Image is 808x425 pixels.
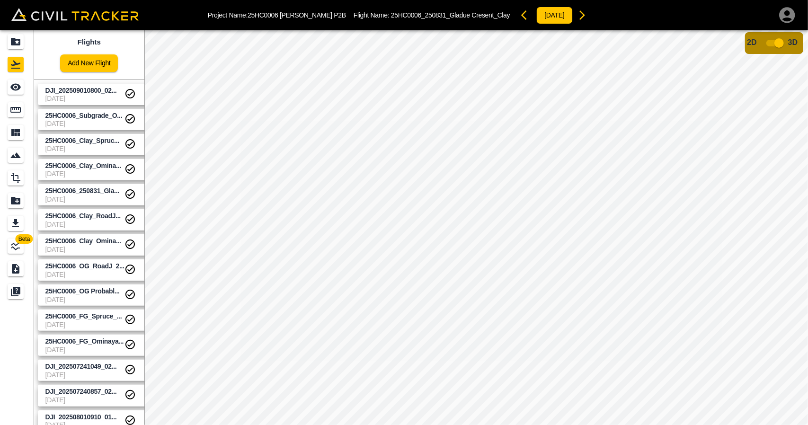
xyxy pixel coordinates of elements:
[788,38,798,46] span: 3D
[354,11,510,19] p: Flight Name:
[11,8,139,21] img: Civil Tracker
[747,38,756,46] span: 2D
[391,11,510,19] span: 25HC0006_250831_Gladue Cresent_Clay
[208,11,346,19] p: Project Name: 25HC0006 [PERSON_NAME] P2B
[536,7,572,24] button: [DATE]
